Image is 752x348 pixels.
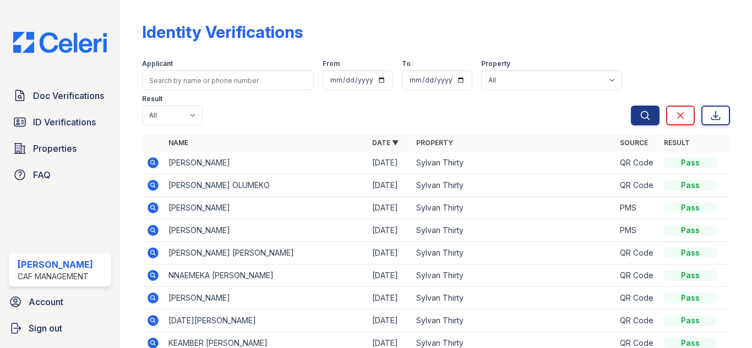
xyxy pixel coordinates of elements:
a: Name [168,139,188,147]
td: [PERSON_NAME] [164,287,368,310]
a: ID Verifications [9,111,111,133]
a: Account [4,291,116,313]
a: Properties [9,137,111,159]
label: Property [481,59,510,68]
td: [DATE] [368,242,412,264]
span: ID Verifications [33,115,96,129]
td: PMS [615,197,660,219]
td: PMS [615,219,660,242]
a: Date ▼ [372,139,399,147]
div: CAF Management [18,271,93,282]
div: Pass [664,315,717,326]
td: Sylvan Thirty [412,264,615,287]
span: Properties [33,142,77,155]
td: [DATE] [368,219,412,242]
td: QR Code [615,310,660,332]
div: Pass [664,247,717,258]
div: Pass [664,270,717,281]
td: [PERSON_NAME] OLUMEKO [164,174,368,197]
td: [PERSON_NAME] [PERSON_NAME] [164,242,368,264]
td: Sylvan Thirty [412,287,615,310]
div: Pass [664,225,717,236]
td: Sylvan Thirty [412,197,615,219]
a: Doc Verifications [9,85,111,107]
label: Result [142,95,162,103]
div: Pass [664,292,717,303]
td: [DATE] [368,264,412,287]
a: Property [416,139,453,147]
td: [DATE] [368,287,412,310]
td: QR Code [615,174,660,197]
td: Sylvan Thirty [412,219,615,242]
a: Source [620,139,648,147]
td: QR Code [615,242,660,264]
td: QR Code [615,152,660,174]
div: Pass [664,157,717,168]
span: FAQ [33,168,51,181]
span: Sign out [29,322,62,335]
td: [PERSON_NAME] [164,152,368,174]
td: QR Code [615,264,660,287]
div: Pass [664,202,717,213]
td: [DATE] [368,310,412,332]
td: [DATE][PERSON_NAME] [164,310,368,332]
div: Identity Verifications [142,22,303,42]
td: NNAEMEKA [PERSON_NAME] [164,264,368,287]
a: FAQ [9,164,111,186]
img: CE_Logo_Blue-a8612792a0a2168367f1c8372b55b34899dd931a85d93a1a3d3e32e68fde9ad4.png [4,32,116,53]
td: [DATE] [368,174,412,197]
span: Account [29,295,63,308]
label: From [323,59,340,68]
div: Pass [664,180,717,191]
a: Result [664,139,690,147]
td: QR Code [615,287,660,310]
a: Sign out [4,317,116,339]
td: [DATE] [368,197,412,219]
div: [PERSON_NAME] [18,258,93,271]
td: Sylvan Thirty [412,152,615,174]
input: Search by name or phone number [142,70,314,90]
td: [DATE] [368,152,412,174]
td: Sylvan Thirty [412,310,615,332]
td: Sylvan Thirty [412,242,615,264]
td: [PERSON_NAME] [164,197,368,219]
label: To [402,59,411,68]
span: Doc Verifications [33,89,104,102]
label: Applicant [142,59,173,68]
td: [PERSON_NAME] [164,219,368,242]
td: Sylvan Thirty [412,174,615,197]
